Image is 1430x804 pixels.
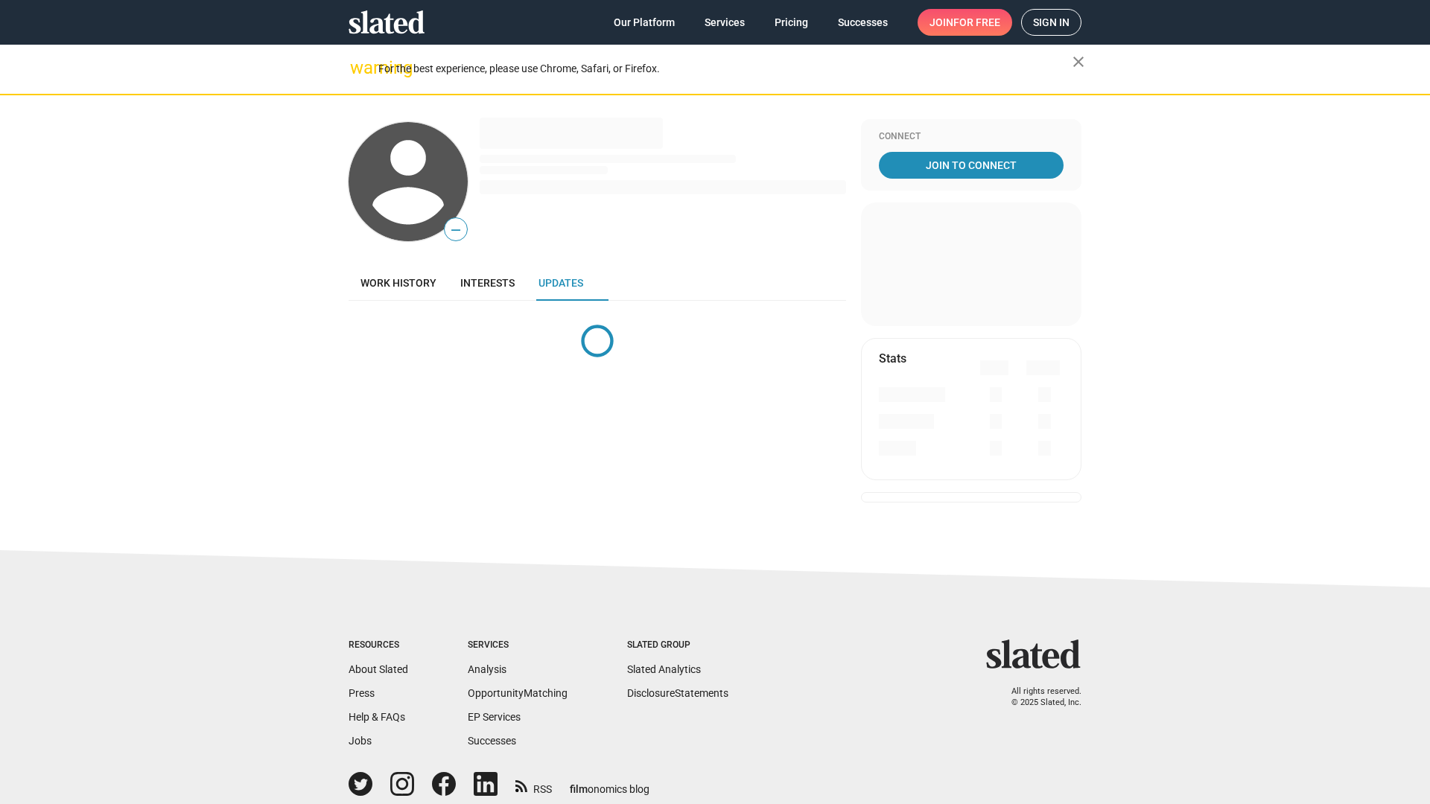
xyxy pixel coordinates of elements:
a: DisclosureStatements [627,687,728,699]
a: Updates [527,265,595,301]
span: film [570,783,588,795]
div: Slated Group [627,639,728,651]
a: Work history [349,265,448,301]
a: Press [349,687,375,699]
span: Work history [360,277,436,289]
a: Pricing [763,9,820,36]
a: Services [693,9,757,36]
a: Interests [448,265,527,301]
span: Join [929,9,1000,36]
span: Services [705,9,745,36]
span: Our Platform [614,9,675,36]
a: Slated Analytics [627,663,701,675]
a: OpportunityMatching [468,687,568,699]
a: Jobs [349,735,372,747]
a: Successes [468,735,516,747]
a: Help & FAQs [349,711,405,723]
a: About Slated [349,663,408,675]
span: Sign in [1033,10,1070,35]
span: Updates [538,277,583,289]
a: Analysis [468,663,506,675]
mat-icon: warning [350,59,368,77]
a: Sign in [1021,9,1081,36]
div: Services [468,639,568,651]
a: EP Services [468,711,521,723]
span: Pricing [775,9,808,36]
span: Join To Connect [882,152,1061,179]
mat-icon: close [1070,53,1087,71]
span: for free [953,9,1000,36]
span: Interests [460,277,515,289]
span: — [445,220,467,240]
span: Successes [838,9,888,36]
mat-card-title: Stats [879,351,906,366]
a: RSS [515,773,552,797]
div: Connect [879,131,1064,143]
a: Successes [826,9,900,36]
p: All rights reserved. © 2025 Slated, Inc. [996,686,1081,708]
a: Joinfor free [918,9,1012,36]
div: For the best experience, please use Chrome, Safari, or Firefox. [378,59,1072,79]
a: filmonomics blog [570,770,649,797]
div: Resources [349,639,408,651]
a: Join To Connect [879,152,1064,179]
a: Our Platform [602,9,687,36]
